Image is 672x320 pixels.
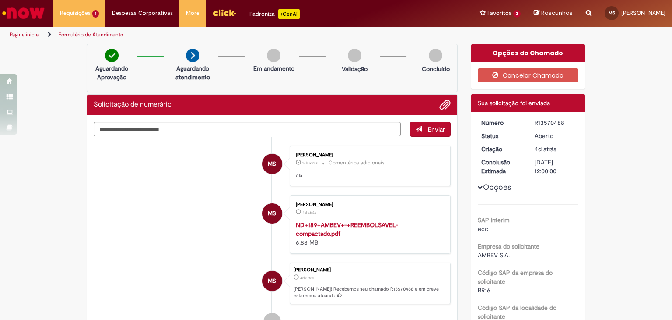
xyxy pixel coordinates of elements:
[302,160,318,166] span: 17h atrás
[428,125,445,133] span: Enviar
[535,132,575,140] div: Aberto
[535,145,556,153] span: 4d atrás
[262,203,282,224] div: Milena Morrone Silva
[541,9,573,17] span: Rascunhos
[262,271,282,291] div: Milena Morrone Silva
[410,122,451,137] button: Enviar
[342,64,367,73] p: Validação
[267,49,280,62] img: img-circle-grey.png
[478,99,550,107] span: Sua solicitação foi enviada
[278,9,300,19] p: +GenAi
[535,158,575,175] div: [DATE] 12:00:00
[94,122,401,137] textarea: Digite sua mensagem aqui...
[94,101,171,109] h2: Solicitação de numerário Histórico de tíquete
[262,154,282,174] div: Milena Morrone Silva
[609,10,615,16] span: MS
[478,216,510,224] b: SAP Interim
[186,49,199,62] img: arrow-next.png
[10,31,40,38] a: Página inicial
[296,172,441,179] p: olá
[296,153,441,158] div: [PERSON_NAME]
[302,210,316,215] span: 4d atrás
[296,202,441,207] div: [PERSON_NAME]
[475,158,528,175] dt: Conclusão Estimada
[253,64,294,73] p: Em andamento
[91,64,133,82] p: Aguardando Aprovação
[478,286,490,294] span: BR16
[487,9,511,18] span: Favoritos
[302,210,316,215] time: 26/09/2025 12:50:21
[348,49,361,62] img: img-circle-grey.png
[105,49,119,62] img: check-circle-green.png
[294,267,446,273] div: [PERSON_NAME]
[268,270,276,292] span: MS
[300,275,314,281] time: 26/09/2025 12:50:37
[268,203,276,224] span: MS
[92,10,99,18] span: 1
[429,49,442,62] img: img-circle-grey.png
[535,145,575,153] div: 26/09/2025 12:50:37
[439,99,451,110] button: Adicionar anexos
[112,9,173,18] span: Despesas Corporativas
[329,159,385,167] small: Comentários adicionais
[60,9,91,18] span: Requisições
[249,9,300,19] div: Padroniza
[294,286,446,299] p: [PERSON_NAME]! Recebemos seu chamado R13570488 e em breve estaremos atuando.
[475,145,528,153] dt: Criação
[213,6,236,19] img: click_logo_yellow_360x200.png
[535,118,575,127] div: R13570488
[296,221,398,238] a: ND+189+AMBEV+-+REEMBOLSAVEL-compactado.pdf
[513,10,521,18] span: 3
[171,64,214,82] p: Aguardando atendimento
[478,251,510,259] span: AMBEV S.A.
[1,4,46,22] img: ServiceNow
[478,269,553,285] b: Código SAP da empresa do solicitante
[186,9,199,18] span: More
[296,220,441,247] div: 6.88 MB
[422,64,450,73] p: Concluído
[478,225,488,233] span: ecc
[7,27,441,43] ul: Trilhas de página
[300,275,314,281] span: 4d atrás
[268,153,276,174] span: MS
[471,44,585,62] div: Opções do Chamado
[621,9,665,17] span: [PERSON_NAME]
[475,118,528,127] dt: Número
[59,31,123,38] a: Formulário de Atendimento
[302,160,318,166] time: 29/09/2025 17:25:59
[534,9,573,18] a: Rascunhos
[94,263,451,305] li: Milena Morrone Silva
[478,242,539,250] b: Empresa do solicitante
[478,68,579,82] button: Cancelar Chamado
[475,132,528,140] dt: Status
